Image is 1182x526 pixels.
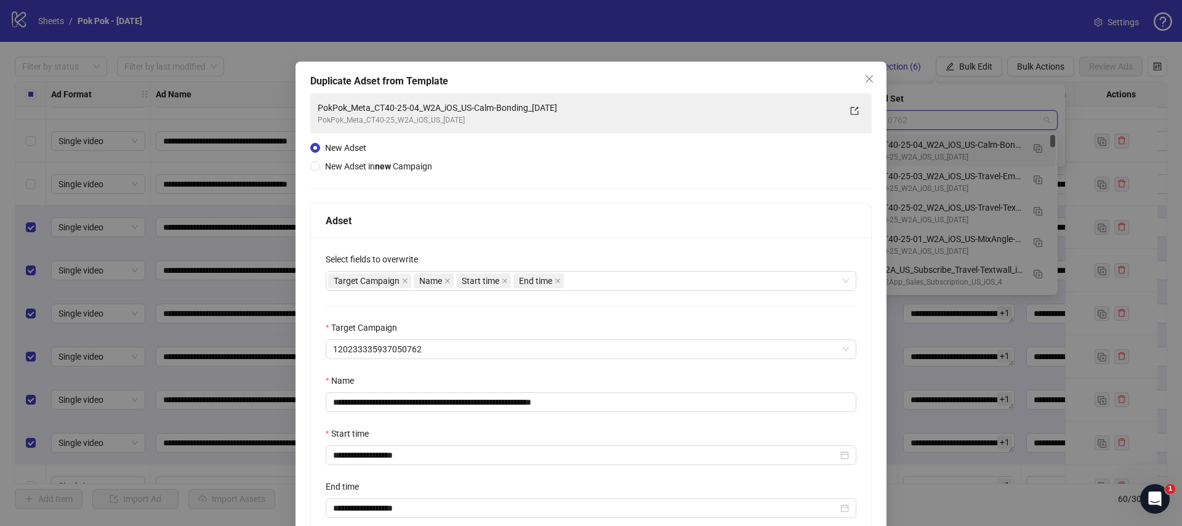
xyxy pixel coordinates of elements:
label: Select fields to overwrite [326,253,426,266]
input: End time [333,501,838,515]
input: Start time [333,448,838,462]
span: End time [513,273,564,288]
iframe: Intercom live chat [1140,484,1170,514]
span: close [555,278,561,284]
span: export [850,107,859,115]
label: Name [326,374,362,387]
span: 1 [1165,484,1175,494]
div: Duplicate Adset from Template [310,74,872,89]
label: Target Campaign [326,321,405,334]
span: close [444,278,451,284]
button: Close [859,69,879,89]
span: Target Campaign [328,273,411,288]
span: End time [519,274,552,288]
strong: new [375,161,391,171]
span: New Adset in Campaign [325,161,432,171]
div: Adset [326,213,856,229]
span: close [502,278,508,284]
label: Start time [326,427,377,440]
span: Start time [456,273,511,288]
span: Start time [462,274,499,288]
span: Name [419,274,442,288]
label: End time [326,480,367,493]
span: close [402,278,408,284]
span: Name [414,273,454,288]
span: 120233335937050762 [333,340,849,358]
div: PokPok_Meta_CT40-25_W2A_iOS_US_[DATE] [318,115,840,126]
input: Name [326,392,856,412]
span: close [864,74,874,84]
span: New Adset [325,143,366,153]
span: Target Campaign [334,274,400,288]
div: PokPok_Meta_CT40-25-04_W2A_iOS_US-Calm-Bonding_[DATE] [318,101,840,115]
